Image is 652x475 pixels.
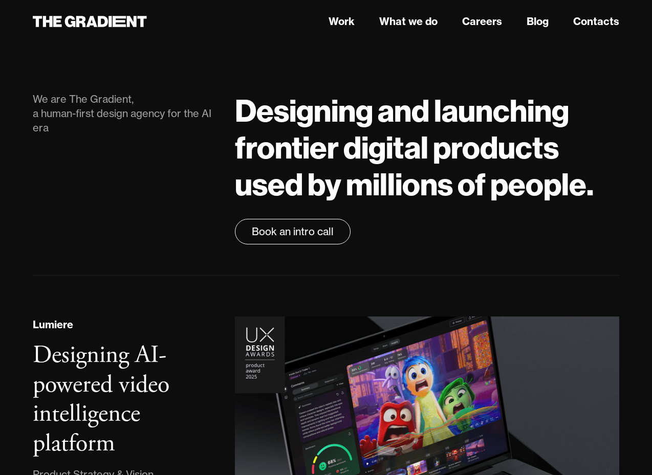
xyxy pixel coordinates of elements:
[329,14,355,29] a: Work
[462,14,502,29] a: Careers
[379,14,438,29] a: What we do
[527,14,549,29] a: Blog
[573,14,619,29] a: Contacts
[235,92,619,202] h1: Designing and launching frontier digital products used by millions of people.
[33,92,214,135] div: We are The Gradient, a human-first design agency for the AI era
[33,317,73,332] div: Lumiere
[235,219,351,244] a: Book an intro call
[33,340,169,459] h3: Designing AI-powered video intelligence platform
